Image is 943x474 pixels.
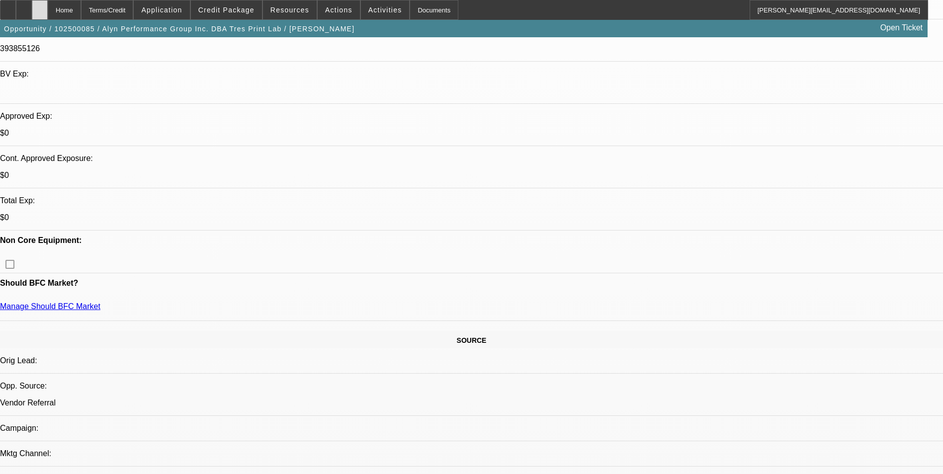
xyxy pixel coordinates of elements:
[198,6,255,14] span: Credit Package
[361,0,410,19] button: Activities
[141,6,182,14] span: Application
[191,0,262,19] button: Credit Package
[325,6,352,14] span: Actions
[270,6,309,14] span: Resources
[457,336,487,344] span: SOURCE
[263,0,317,19] button: Resources
[876,19,927,36] a: Open Ticket
[4,25,354,33] span: Opportunity / 102500085 / Alyn Performance Group Inc. DBA Tres Print Lab / [PERSON_NAME]
[368,6,402,14] span: Activities
[318,0,360,19] button: Actions
[134,0,189,19] button: Application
